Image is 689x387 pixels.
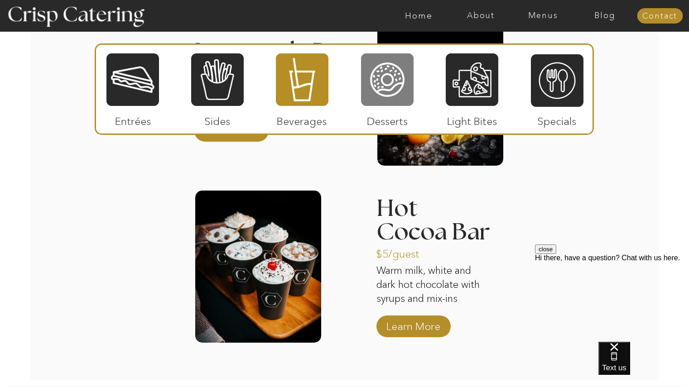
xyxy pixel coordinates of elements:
iframe: podium webchat widget prompt [535,244,689,353]
h3: Lemonade Bar [194,40,359,52]
h3: Hot Cocoa Bar [376,197,496,221]
p: Sides [187,106,247,132]
p: Desserts [357,106,418,132]
p: Specials [527,106,587,132]
a: $5/guest [376,239,436,265]
p: Warm milk, white and dark hot chocolate with syrups and mix-ins [376,264,484,307]
p: Beverages [272,106,332,132]
a: Home [388,11,450,20]
a: Learn More [201,115,261,142]
a: Blog [574,11,636,20]
p: Entrées [103,106,163,132]
iframe: podium webchat widget bubble [598,342,689,387]
a: Learn More [383,311,443,337]
p: Light Bites [442,106,502,132]
a: About [450,11,512,20]
a: Menus [512,11,574,20]
a: Contact [637,12,683,21]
